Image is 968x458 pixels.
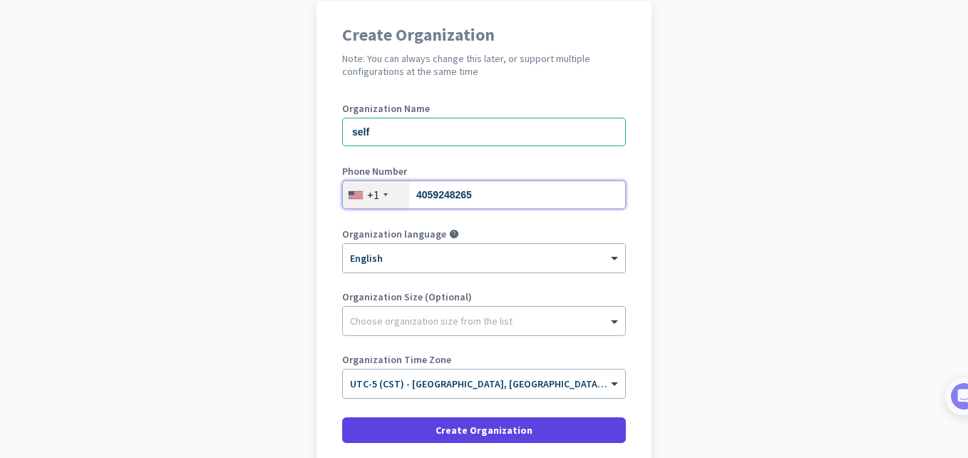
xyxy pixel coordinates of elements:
label: Organization Size (Optional) [342,292,626,302]
i: help [449,229,459,239]
h2: Note: You can always change this later, or support multiple configurations at the same time [342,52,626,78]
input: What is the name of your organization? [342,118,626,146]
span: Create Organization [436,423,532,437]
h1: Create Organization [342,26,626,44]
label: Organization language [342,229,446,239]
button: Create Organization [342,417,626,443]
label: Phone Number [342,166,626,176]
div: +1 [367,188,379,202]
input: 201-555-0123 [342,180,626,209]
label: Organization Name [342,103,626,113]
label: Organization Time Zone [342,355,626,365]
